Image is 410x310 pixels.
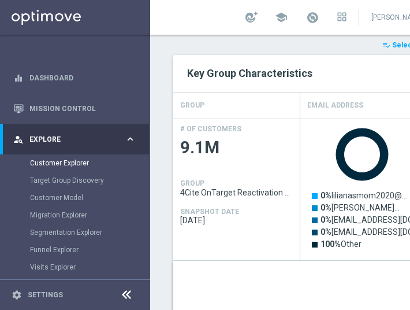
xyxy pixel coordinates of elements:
[13,134,125,145] div: Explore
[28,291,63,298] a: Settings
[13,135,136,144] button: person_search Explore keyboard_arrow_right
[30,245,120,254] a: Funnel Explorer
[307,95,363,116] h4: Email Address
[30,241,149,259] div: Funnel Explorer
[320,215,331,224] tspan: 0%
[13,62,136,93] div: Dashboard
[180,208,239,216] h4: SNAPSHOT DATE
[13,134,24,145] i: person_search
[30,224,149,241] div: Segmentation Explorer
[12,290,22,300] i: settings
[30,259,149,276] div: Visits Explorer
[13,73,24,83] i: equalizer
[30,189,149,206] div: Customer Model
[320,191,331,200] tspan: 0%
[320,239,361,249] text: Other
[125,134,136,145] i: keyboard_arrow_right
[13,73,136,83] button: equalizer Dashboard
[30,276,149,293] div: Realtime Customer Profile
[275,11,288,24] span: school
[320,239,341,249] tspan: 100%
[13,104,136,113] button: Mission Control
[382,41,390,49] i: playlist_add_check
[30,158,120,168] a: Customer Explorer
[180,179,204,187] h4: GROUP
[173,119,300,260] div: Press SPACE to select this row.
[29,62,136,93] a: Dashboard
[30,176,120,185] a: Target Group Discovery
[180,188,293,197] span: 4Cite OnTarget Reactivation Audience
[180,95,204,116] h4: GROUP
[30,193,120,202] a: Customer Model
[29,93,136,124] a: Mission Control
[320,203,400,212] text: [PERSON_NAME]…
[30,263,120,272] a: Visits Explorer
[13,93,136,124] div: Mission Control
[30,211,120,220] a: Migration Explorer
[30,154,149,172] div: Customer Explorer
[30,206,149,224] div: Migration Explorer
[30,228,120,237] a: Segmentation Explorer
[320,203,331,212] tspan: 0%
[29,136,125,143] span: Explore
[30,172,149,189] div: Target Group Discovery
[180,216,293,225] span: 2025-07-31
[180,136,293,159] span: 9.1M
[180,125,241,133] h4: # OF CUSTOMERS
[320,227,331,237] tspan: 0%
[320,191,407,200] text: lilianasmom2020@…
